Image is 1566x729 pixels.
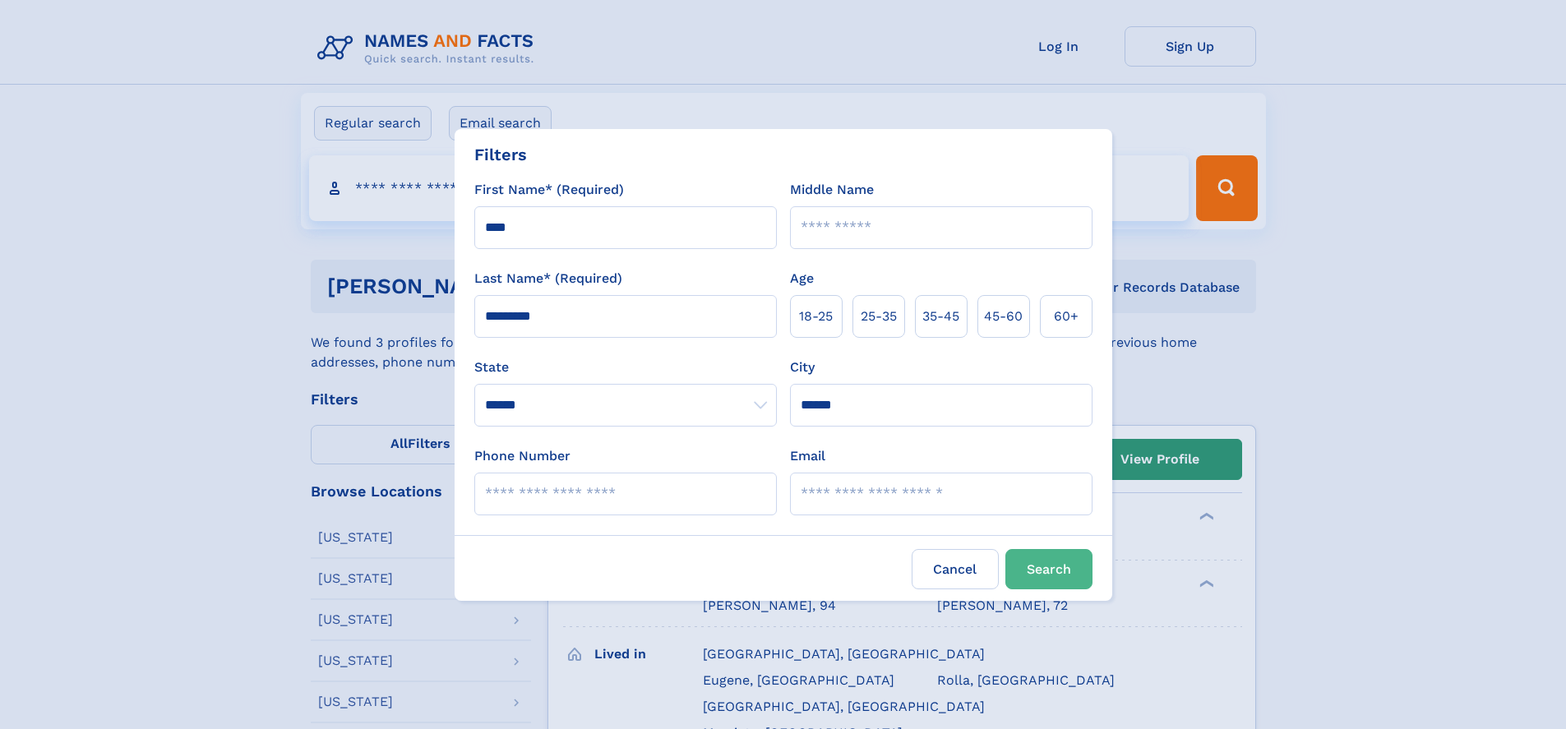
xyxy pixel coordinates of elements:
span: 18‑25 [799,307,833,326]
label: Email [790,446,825,466]
label: Middle Name [790,180,874,200]
label: First Name* (Required) [474,180,624,200]
label: Last Name* (Required) [474,269,622,288]
label: City [790,358,815,377]
button: Search [1005,549,1093,589]
label: Cancel [912,549,999,589]
label: Phone Number [474,446,571,466]
label: State [474,358,777,377]
span: 60+ [1054,307,1079,326]
span: 45‑60 [984,307,1023,326]
div: Filters [474,142,527,167]
label: Age [790,269,814,288]
span: 25‑35 [861,307,897,326]
span: 35‑45 [922,307,959,326]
